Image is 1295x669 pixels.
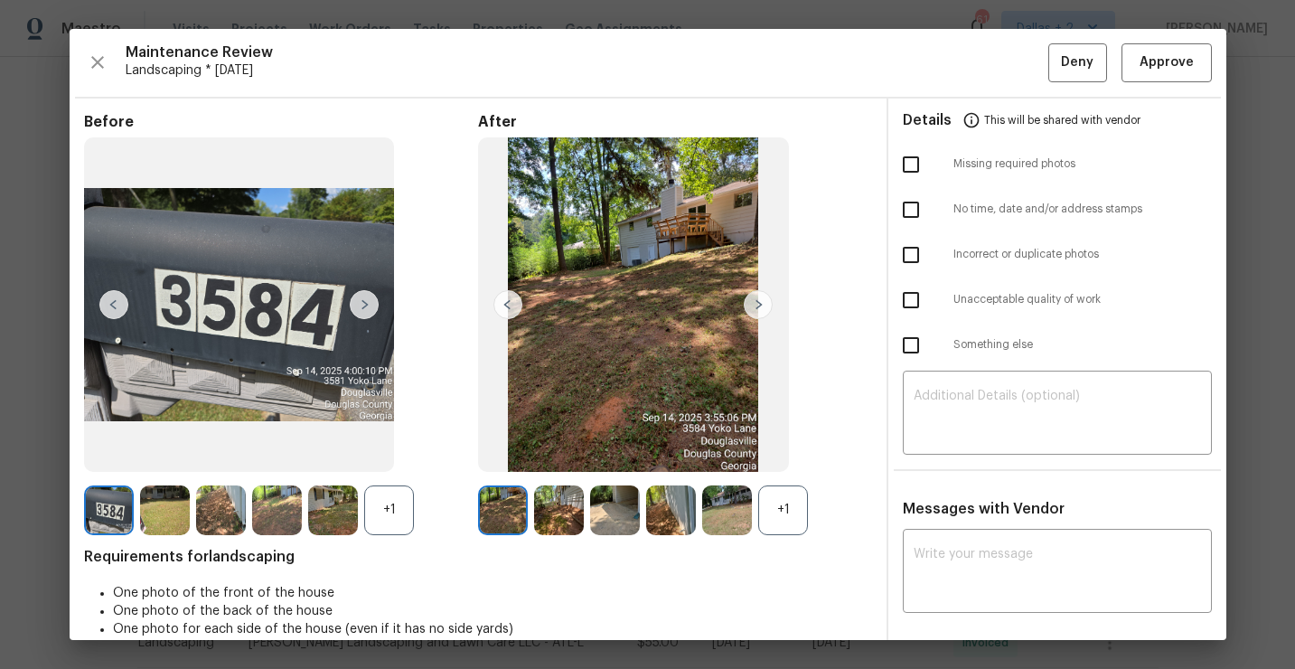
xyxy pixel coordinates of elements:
[84,548,872,566] span: Requirements for landscaping
[364,485,414,535] div: +1
[113,584,872,602] li: One photo of the front of the house
[953,156,1212,172] span: Missing required photos
[1048,43,1107,82] button: Deny
[984,99,1140,142] span: This will be shared with vendor
[126,61,1048,80] span: Landscaping * [DATE]
[903,502,1065,516] span: Messages with Vendor
[1061,52,1093,74] span: Deny
[888,142,1226,187] div: Missing required photos
[1121,43,1212,82] button: Approve
[888,187,1226,232] div: No time, date and/or address stamps
[113,620,872,638] li: One photo for each side of the house (even if it has no side yards)
[758,485,808,535] div: +1
[744,290,773,319] img: right-chevron-button-url
[953,202,1212,217] span: No time, date and/or address stamps
[888,323,1226,368] div: Something else
[888,232,1226,278] div: Incorrect or duplicate photos
[493,290,522,319] img: left-chevron-button-url
[1140,52,1194,74] span: Approve
[903,99,952,142] span: Details
[953,247,1212,262] span: Incorrect or duplicate photos
[888,278,1226,323] div: Unacceptable quality of work
[126,43,1048,61] span: Maintenance Review
[953,337,1212,353] span: Something else
[478,113,872,131] span: After
[350,290,379,319] img: right-chevron-button-url
[953,292,1212,307] span: Unacceptable quality of work
[99,290,128,319] img: left-chevron-button-url
[113,602,872,620] li: One photo of the back of the house
[84,113,478,131] span: Before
